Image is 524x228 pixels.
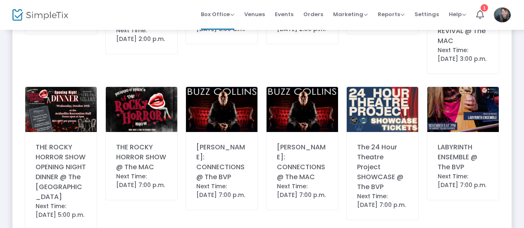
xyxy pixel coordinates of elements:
span: Reports [378,10,405,18]
div: Next Time: [DATE] 2:00 p.m. [116,26,167,43]
span: Settings [414,4,439,25]
div: 1 [481,4,488,12]
div: LABYRINTH ENSEMBLE @ The BVP [438,142,488,172]
img: 638798022661865066BuzzConnectionsHoriz.jpg [186,87,257,132]
span: Orders [303,4,323,25]
span: Marketing [333,10,368,18]
div: [PERSON_NAME]: CONNECTIONS @ The BVP [196,142,247,182]
div: [PERSON_NAME]: CONNECTIONS @ The MAC [277,142,328,182]
img: 6386588875153684812025seasonPosters.png [106,87,177,132]
div: Next Time: [DATE] 7:00 p.m. [116,172,167,190]
div: Next Time: [DATE] 7:00 p.m. [196,182,247,199]
span: Box Office [201,10,234,18]
div: THE ROCKY HORROR SHOW @ The MAC [116,142,167,172]
div: Next Time: [DATE] 3:00 p.m. [438,46,488,63]
div: THE ROCKY HORROR SHOW OPENING NIGHT DINNER @ The [GEOGRAPHIC_DATA] [36,142,86,202]
div: Next Time: [DATE] 5:00 p.m. [36,202,86,219]
div: Next Time: [DATE] 7:00 p.m. [357,192,408,209]
img: LENovember920252000x1500.png [427,87,499,132]
span: Venues [244,4,265,25]
div: The 24 Hour Theatre Project SHOWCASE @ The BVP [357,142,408,192]
div: Next Time: [DATE] 7:00 p.m. [277,182,328,199]
span: Help [449,10,466,18]
span: Events [275,4,293,25]
div: Next Time: [DATE] 7:00 p.m. [438,172,488,190]
img: 63884756819658463812.png [25,87,97,132]
img: BuzzConnectionsHoriz.jpg [267,87,338,132]
img: 6389137852348653846386364365728864742024SeasonWebsite2000x1500px-3.png [347,87,418,132]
